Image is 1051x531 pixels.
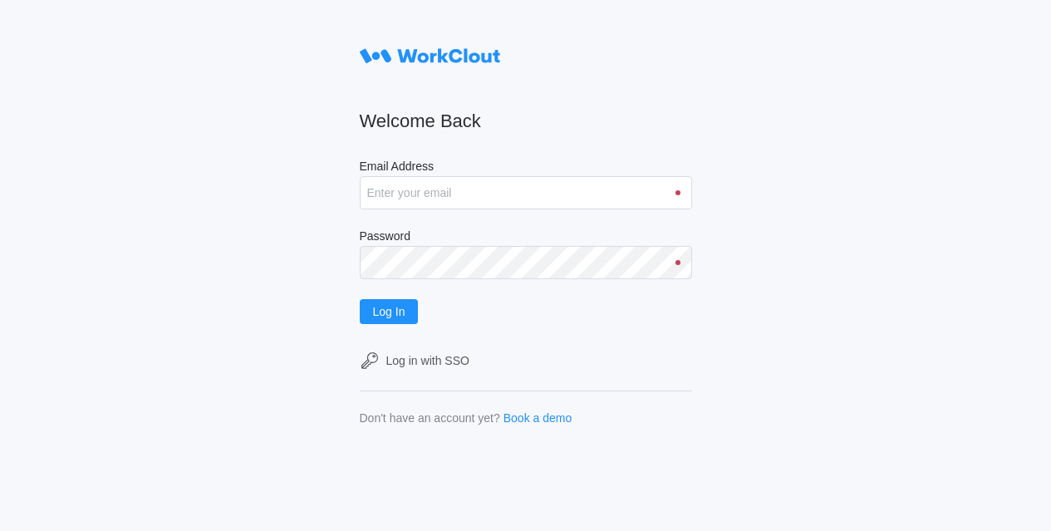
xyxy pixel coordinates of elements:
[360,299,419,324] button: Log In
[360,351,692,371] a: Log in with SSO
[503,411,572,425] a: Book a demo
[360,411,500,425] div: Don't have an account yet?
[360,110,692,133] h2: Welcome Back
[360,176,692,209] input: Enter your email
[386,354,469,367] div: Log in with SSO
[373,306,405,317] span: Log In
[360,229,692,246] label: Password
[360,160,692,176] label: Email Address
